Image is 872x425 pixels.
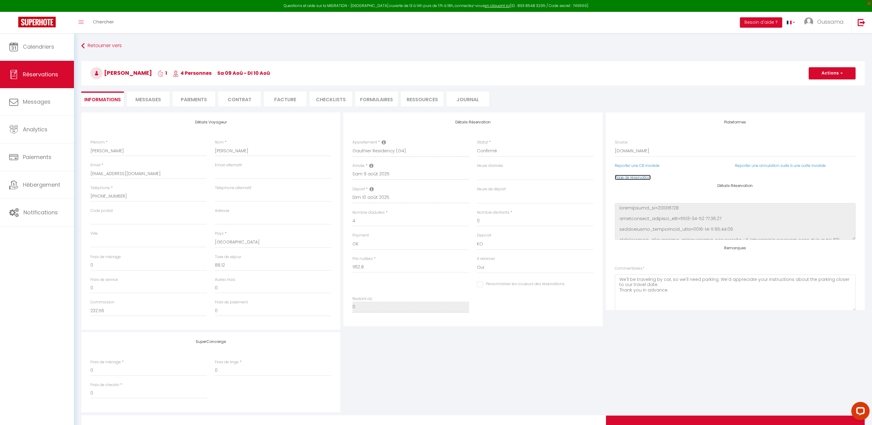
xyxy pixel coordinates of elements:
button: Besoin d'aide ? [740,17,782,28]
span: Réservations [23,71,58,78]
label: Nombre d'enfants [477,210,510,216]
label: Départ [352,186,365,192]
h4: Plateformes [615,120,856,124]
label: Code postal [90,208,113,214]
li: Paiements [173,92,215,106]
label: Frais de service [90,277,118,283]
label: Restant dû [352,296,372,302]
span: Messages [23,98,51,105]
label: Taxe de séjour [215,254,241,260]
li: Facture [264,92,306,106]
label: Adresse [215,208,229,214]
span: Chercher [93,19,114,25]
a: Retourner vers [81,40,865,51]
span: Notifications [23,209,58,216]
a: ... Oussama [800,12,851,33]
label: Payment [352,233,369,238]
h4: SuperConcierge [90,340,331,344]
label: Frais de checkin [90,382,119,388]
label: A relancer [477,256,495,262]
label: Frais de linge [215,359,239,365]
span: Hébergement [23,181,60,188]
label: Nom [215,140,224,145]
label: Deposit [477,233,491,238]
a: Page de réservation [615,175,651,180]
span: Analytics [23,126,47,133]
span: 1 [158,70,167,77]
span: sa 09 Aoû - di 10 Aoû [217,70,270,77]
span: Oussama [817,18,844,26]
label: Nombre d'adultes [352,210,385,216]
span: Messages [135,96,161,103]
li: Contrat [218,92,261,106]
label: Email alternatif [215,162,242,168]
a: Reporter une CB invalide [615,163,660,168]
label: Autres frais [215,277,235,283]
h4: Détails Voyageur [90,120,331,124]
label: Commission [90,299,114,305]
img: Super Booking [18,17,56,27]
label: Appartement [352,140,377,145]
label: Arrivée [352,163,365,169]
span: Calendriers [23,43,54,50]
a: Reporter une annulation suite à une carte invalide [735,163,826,168]
li: FORMULAIRES [355,92,398,106]
label: Statut [477,140,488,145]
button: Actions [809,67,856,79]
iframe: LiveChat chat widget [846,399,872,425]
label: Prénom [90,140,105,145]
li: Ressources [401,92,443,106]
span: Paiements [23,153,51,161]
span: 4 Personnes [173,70,212,77]
label: Ville [90,231,98,237]
li: CHECKLISTS [310,92,352,106]
span: [PERSON_NAME] [90,69,152,77]
h4: Détails Réservation [352,120,593,124]
label: Frais de ménage [90,254,121,260]
a: en cliquant ici [485,3,510,8]
label: Source [615,140,628,145]
label: Heure d'arrivée [477,163,503,169]
label: Téléphone [90,185,110,191]
label: Pays [215,231,224,237]
img: logout [858,19,865,26]
h4: Remarques [615,246,856,250]
a: Chercher [88,12,118,33]
label: Frais de ménage [90,359,121,365]
label: Heure de départ [477,186,506,192]
h4: Détails Réservation [615,184,856,188]
label: Commentaires [615,266,644,271]
li: Informations [81,92,124,106]
label: Frais de paiement [215,299,248,305]
img: ... [804,17,813,26]
label: Email [90,162,100,168]
li: Journal [447,92,489,106]
label: Prix nuitées [352,256,373,262]
label: Téléphone alternatif [215,185,251,191]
